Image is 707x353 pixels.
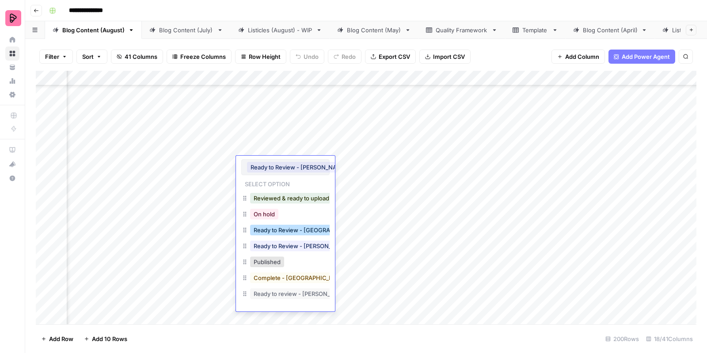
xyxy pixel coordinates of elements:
button: Add Power Agent [608,50,675,64]
span: Freeze Columns [180,52,226,61]
button: Add 10 Rows [79,332,133,346]
button: Row Height [235,50,286,64]
div: What's new? [6,157,19,171]
button: 41 Columns [111,50,163,64]
button: Import CSV [419,50,471,64]
p: Select option [241,178,293,188]
button: Ready to Review - [PERSON_NAME] [250,241,354,251]
a: Settings [5,88,19,102]
a: AirOps Academy [5,143,19,157]
div: Ready to Review - [PERSON_NAME] [241,239,330,255]
span: Row Height [249,52,281,61]
a: Blog Content (May) [330,21,418,39]
button: Export CSV [365,50,416,64]
span: Add Column [565,52,599,61]
span: Export CSV [379,52,410,61]
div: Complete - [GEOGRAPHIC_DATA] [241,271,330,287]
button: Sort [76,50,107,64]
span: Filter [45,52,59,61]
div: Blog Content (April) [583,26,638,35]
div: Published [241,255,330,271]
button: On hold [250,209,278,219]
a: Your Data [5,60,19,74]
div: Template [522,26,548,35]
a: Browse [5,46,19,61]
button: Reviewed & ready to upload [250,193,333,203]
button: Undo [290,50,324,64]
img: Preply Logo [5,10,21,26]
a: Blog Content (April) [566,21,655,39]
button: Add Row [36,332,79,346]
span: Redo [342,52,356,61]
div: Blog Content (May) [347,26,401,35]
div: Blog Content (August) [62,26,125,35]
button: Filter [39,50,73,64]
div: Listicles [672,26,695,35]
div: Reviewed & ready to upload [241,191,330,207]
button: Freeze Columns [167,50,232,64]
div: On hold [241,207,330,223]
div: Ready to review - [PERSON_NAME] [241,287,330,303]
div: Listicles (August) - WIP [248,26,312,35]
button: Add Column [551,50,605,64]
span: 41 Columns [125,52,157,61]
button: Help + Support [5,171,19,185]
span: Import CSV [433,52,465,61]
button: Redo [328,50,361,64]
a: Blog Content (July) [142,21,231,39]
a: Home [5,33,19,47]
div: 18/41 Columns [642,332,696,346]
span: Undo [304,52,319,61]
div: Blog Content (July) [159,26,213,35]
span: Sort [82,52,94,61]
button: Ready to review - [PERSON_NAME] [250,288,353,299]
a: Blog Content (August) [45,21,142,39]
a: Listicles (August) - WIP [231,21,330,39]
div: Ready to Review - [GEOGRAPHIC_DATA] [241,223,330,239]
a: Template [505,21,566,39]
button: What's new? [5,157,19,171]
div: 200 Rows [602,332,642,346]
div: Quality Framework [436,26,488,35]
span: Add Power Agent [622,52,670,61]
button: Ready to Review - [GEOGRAPHIC_DATA] [250,225,367,235]
button: Published [250,257,284,267]
div: Published & ready for LOC [241,303,330,318]
button: Workspace: Preply [5,7,19,29]
span: Add 10 Rows [92,334,127,343]
a: Quality Framework [418,21,505,39]
button: Complete - [GEOGRAPHIC_DATA] [250,272,349,283]
a: Usage [5,74,19,88]
span: Add Row [49,334,73,343]
button: Ready to Review - [PERSON_NAME] [247,162,351,173]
